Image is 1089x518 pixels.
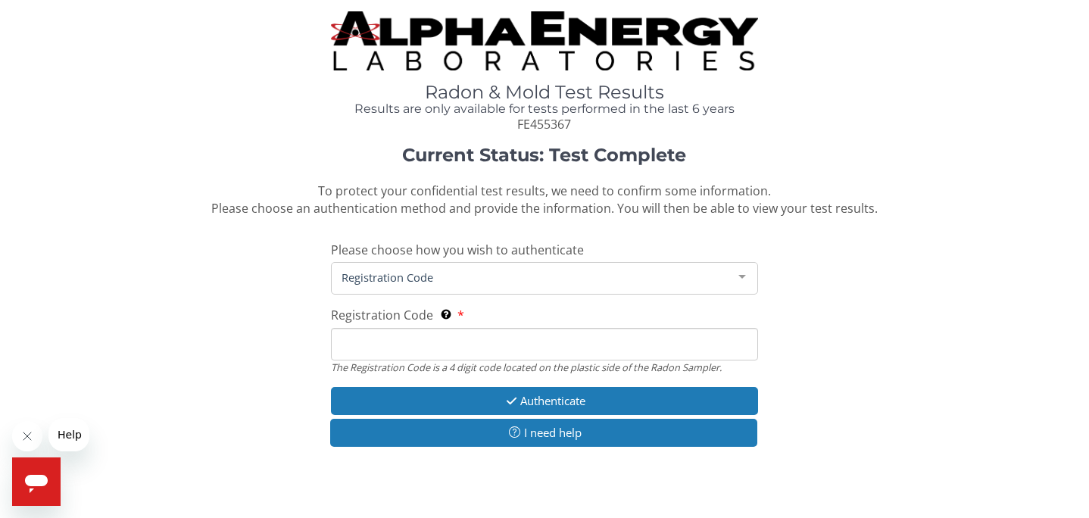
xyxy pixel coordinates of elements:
strong: Current Status: Test Complete [402,144,686,166]
button: Authenticate [331,387,757,415]
iframe: Button to launch messaging window [12,457,61,506]
button: I need help [330,419,757,447]
span: Please choose how you wish to authenticate [331,242,584,258]
iframe: Message from company [48,418,89,451]
img: TightCrop.jpg [331,11,757,70]
span: Registration Code [331,307,433,323]
div: The Registration Code is a 4 digit code located on the plastic side of the Radon Sampler. [331,360,757,374]
span: Registration Code [338,269,726,286]
iframe: Close message [12,421,42,451]
span: FE455367 [517,116,571,133]
h1: Radon & Mold Test Results [331,83,757,102]
span: To protect your confidential test results, we need to confirm some information. Please choose an ... [211,183,878,217]
h4: Results are only available for tests performed in the last 6 years [331,102,757,116]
